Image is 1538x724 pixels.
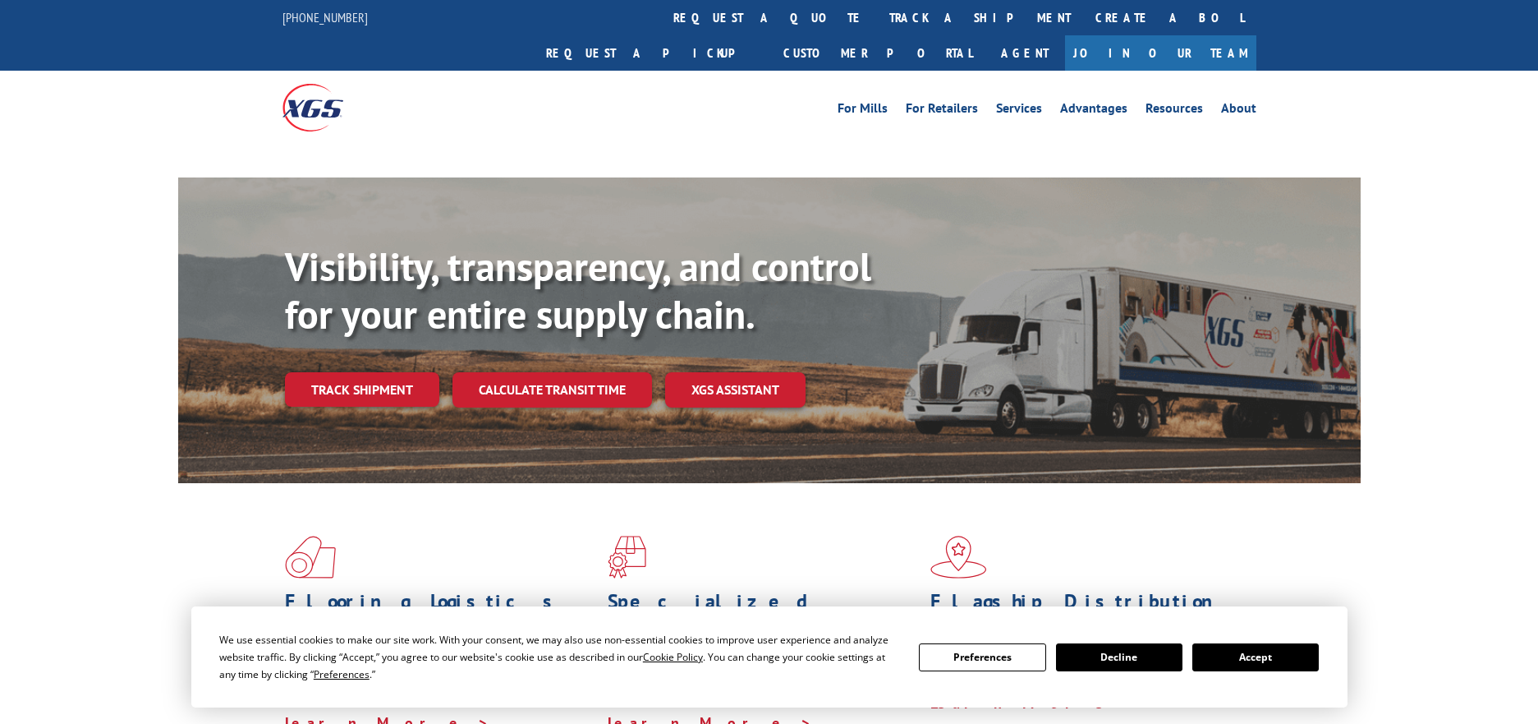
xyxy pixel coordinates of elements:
[285,536,336,579] img: xgs-icon-total-supply-chain-intelligence-red
[906,102,978,120] a: For Retailers
[452,372,652,408] a: Calculate transit time
[608,536,646,579] img: xgs-icon-focused-on-flooring-red
[534,35,771,71] a: Request a pickup
[285,241,871,339] b: Visibility, transparency, and control for your entire supply chain.
[930,592,1241,639] h1: Flagship Distribution Model
[285,592,595,639] h1: Flooring Logistics Solutions
[1060,102,1127,120] a: Advantages
[1221,102,1256,120] a: About
[919,643,1045,671] button: Preferences
[608,592,918,639] h1: Specialized Freight Experts
[191,606,1347,708] div: Cookie Consent Prompt
[282,9,368,25] a: [PHONE_NUMBER]
[838,102,888,120] a: For Mills
[285,372,439,407] a: Track shipment
[643,650,703,664] span: Cookie Policy
[930,694,1135,712] a: Learn More >
[996,102,1042,120] a: Services
[1065,35,1256,71] a: Join Our Team
[930,536,987,579] img: xgs-icon-flagship-distribution-model-red
[771,35,985,71] a: Customer Portal
[665,372,806,408] a: XGS ASSISTANT
[314,667,370,681] span: Preferences
[1192,643,1319,671] button: Accept
[219,631,899,683] div: We use essential cookies to make our site work. With your consent, we may also use non-essential ...
[985,35,1065,71] a: Agent
[1056,643,1182,671] button: Decline
[1145,102,1203,120] a: Resources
